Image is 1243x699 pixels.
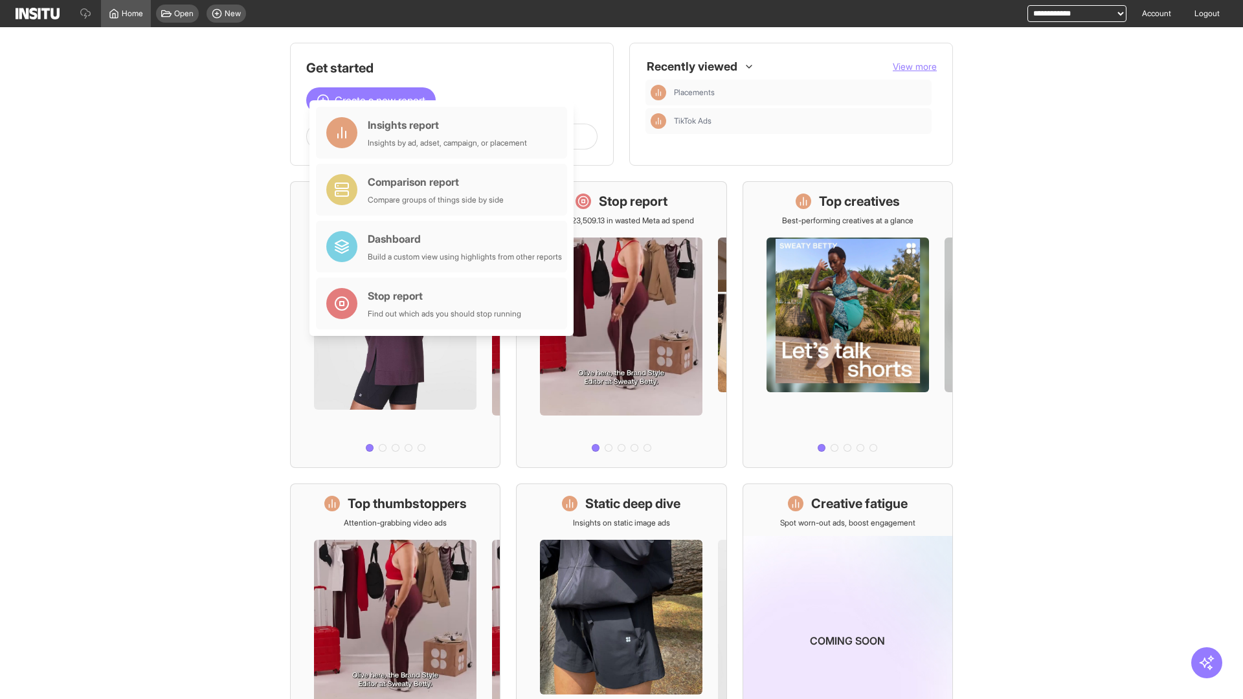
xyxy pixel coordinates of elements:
h1: Static deep dive [585,494,680,513]
span: TikTok Ads [674,116,711,126]
span: Placements [674,87,926,98]
span: Open [174,8,194,19]
p: Best-performing creatives at a glance [782,216,913,226]
h1: Stop report [599,192,667,210]
span: TikTok Ads [674,116,926,126]
button: Create a new report [306,87,436,113]
button: View more [893,60,937,73]
div: Build a custom view using highlights from other reports [368,252,562,262]
h1: Top creatives [819,192,900,210]
a: What's live nowSee all active ads instantly [290,181,500,468]
a: Stop reportSave £23,509.13 in wasted Meta ad spend [516,181,726,468]
p: Save £23,509.13 in wasted Meta ad spend [548,216,694,226]
div: Insights [651,85,666,100]
div: Stop report [368,288,521,304]
div: Comparison report [368,174,504,190]
p: Attention-grabbing video ads [344,518,447,528]
h1: Get started [306,59,598,77]
h1: Top thumbstoppers [348,494,467,513]
span: New [225,8,241,19]
a: Top creativesBest-performing creatives at a glance [743,181,953,468]
span: View more [893,61,937,72]
div: Insights report [368,117,527,133]
p: Insights on static image ads [573,518,670,528]
span: Create a new report [335,93,425,108]
div: Compare groups of things side by side [368,195,504,205]
div: Insights [651,113,666,129]
img: Logo [16,8,60,19]
div: Find out which ads you should stop running [368,309,521,319]
span: Placements [674,87,715,98]
span: Home [122,8,143,19]
div: Dashboard [368,231,562,247]
div: Insights by ad, adset, campaign, or placement [368,138,527,148]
